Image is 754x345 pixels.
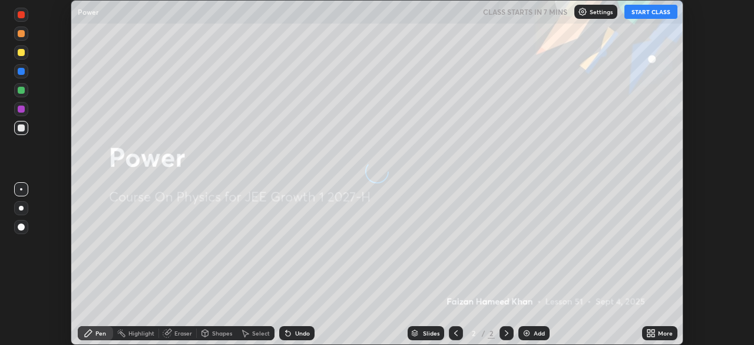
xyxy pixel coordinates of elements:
h5: CLASS STARTS IN 7 MINS [483,6,567,17]
div: Select [252,330,270,336]
div: 2 [468,330,479,337]
div: Eraser [174,330,192,336]
div: Slides [423,330,439,336]
div: Undo [295,330,310,336]
button: START CLASS [624,5,677,19]
div: Pen [95,330,106,336]
img: add-slide-button [522,328,531,338]
div: Add [534,330,545,336]
div: / [482,330,485,337]
div: 2 [488,328,495,339]
div: Shapes [212,330,232,336]
div: Highlight [128,330,154,336]
p: Settings [590,9,613,15]
div: More [658,330,673,336]
p: Power [78,7,98,17]
img: class-settings-icons [578,7,587,17]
